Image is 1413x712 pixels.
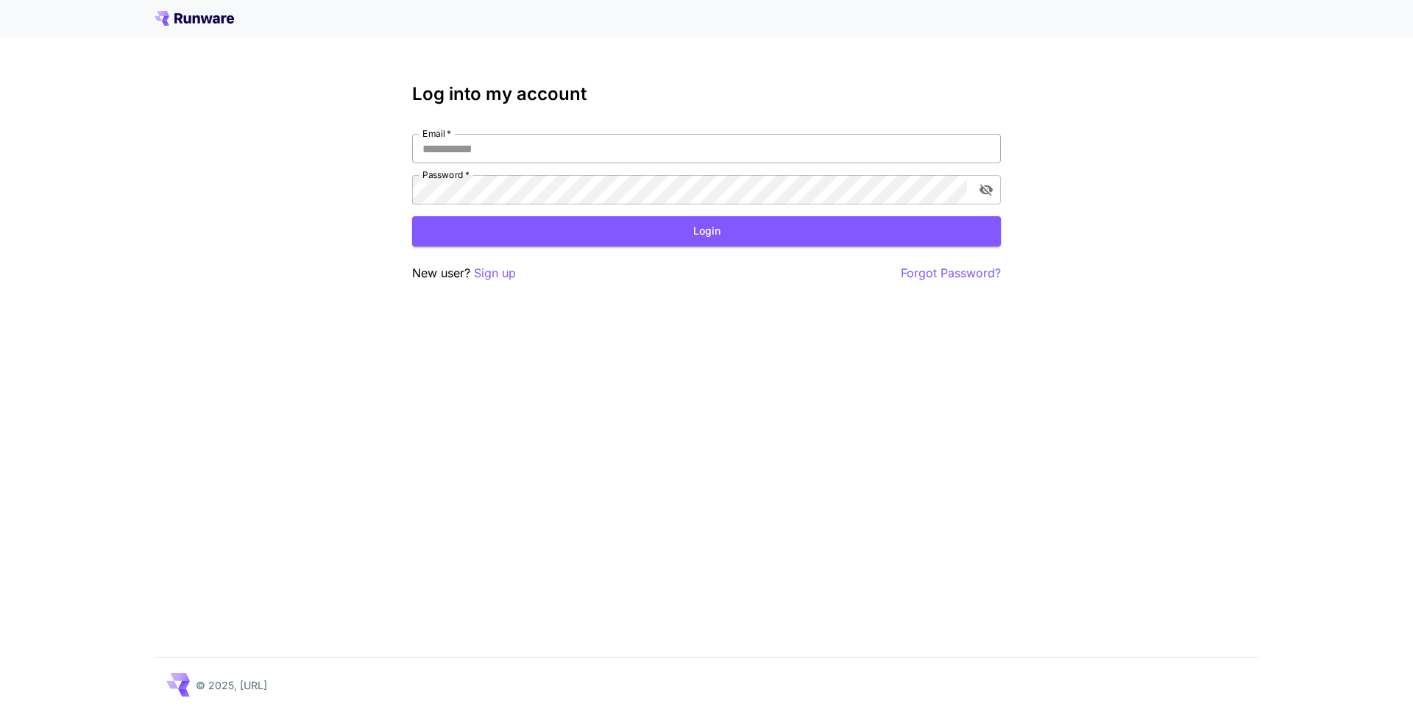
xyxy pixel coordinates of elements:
[422,127,451,140] label: Email
[412,84,1001,104] h3: Log into my account
[196,677,267,693] p: © 2025, [URL]
[901,264,1001,282] button: Forgot Password?
[422,168,470,181] label: Password
[412,264,516,282] p: New user?
[412,216,1001,246] button: Login
[973,177,999,203] button: toggle password visibility
[474,264,516,282] button: Sign up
